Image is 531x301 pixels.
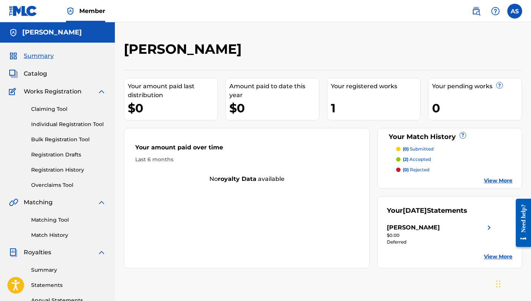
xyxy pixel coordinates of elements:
div: 0 [432,100,522,116]
span: Royalties [24,248,51,257]
img: expand [97,198,106,207]
div: Drag [496,273,501,295]
div: Last 6 months [135,156,358,163]
a: Overclaims Tool [31,181,106,189]
span: Catalog [24,69,47,78]
img: search [472,7,481,16]
a: (0) submitted [396,146,512,152]
a: View More [484,253,512,261]
div: Amount paid to date this year [229,82,319,100]
div: $0 [229,100,319,116]
strong: royalty data [218,175,256,182]
div: [PERSON_NAME] [387,223,440,232]
a: CatalogCatalog [9,69,47,78]
a: Statements [31,281,106,289]
div: Your pending works [432,82,522,91]
iframe: Resource Center [510,193,531,252]
p: rejected [403,166,429,173]
span: (2) [403,156,408,162]
a: Registration Drafts [31,151,106,159]
span: ? [460,132,466,138]
p: submitted [403,146,434,152]
div: Your registered works [331,82,421,91]
span: Works Registration [24,87,82,96]
img: Royalties [9,248,18,257]
img: Accounts [9,28,18,37]
img: expand [97,87,106,96]
h2: [PERSON_NAME] [124,41,245,57]
a: [PERSON_NAME]right chevron icon$0.00Deferred [387,223,494,245]
a: Bulk Registration Tool [31,136,106,143]
a: Matching Tool [31,216,106,224]
p: accepted [403,156,431,163]
span: (0) [403,146,409,152]
img: Catalog [9,69,18,78]
div: User Menu [507,4,522,19]
a: Summary [31,266,106,274]
a: Match History [31,231,106,239]
span: Summary [24,52,54,60]
div: Your amount paid over time [135,143,358,156]
img: help [491,7,500,16]
a: Public Search [469,4,484,19]
a: Registration History [31,166,106,174]
span: [DATE] [403,206,427,215]
a: Claiming Tool [31,105,106,113]
div: 1 [331,100,421,116]
div: $0 [128,100,218,116]
img: Works Registration [9,87,19,96]
span: Matching [24,198,53,207]
img: MLC Logo [9,6,37,16]
a: SummarySummary [9,52,54,60]
div: Deferred [387,239,494,245]
a: Individual Registration Tool [31,120,106,128]
span: Member [79,7,105,15]
img: Top Rightsholder [66,7,75,16]
img: right chevron icon [485,223,494,232]
div: Your Match History [387,132,512,142]
img: Summary [9,52,18,60]
img: expand [97,248,106,257]
h5: AUSTIN SCELZO [22,28,82,37]
iframe: Chat Widget [494,265,531,301]
span: ? [497,82,502,88]
a: View More [484,177,512,185]
img: Matching [9,198,18,207]
div: Help [488,4,503,19]
a: (0) rejected [396,166,512,173]
div: No available [124,175,369,183]
div: Your Statements [387,206,467,216]
a: (2) accepted [396,156,512,163]
span: (0) [403,167,409,172]
div: $0.00 [387,232,494,239]
div: Your amount paid last distribution [128,82,218,100]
